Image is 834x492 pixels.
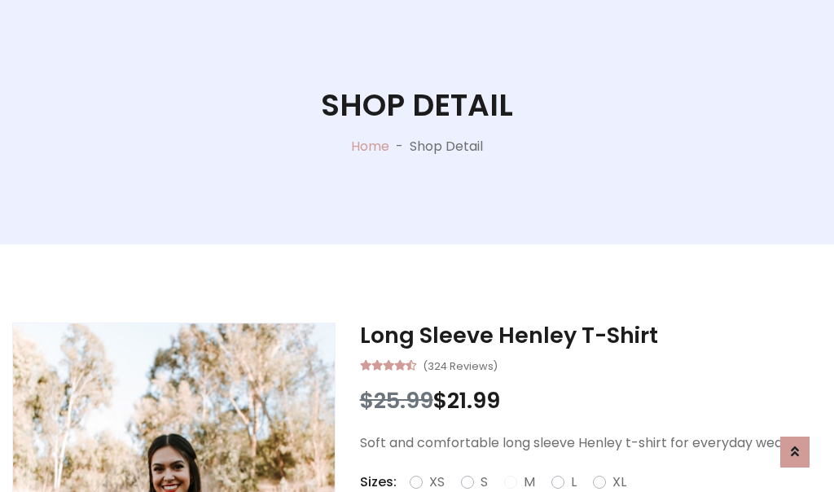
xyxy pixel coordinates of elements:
label: L [571,472,577,492]
label: M [524,472,535,492]
label: S [481,472,488,492]
span: 21.99 [447,385,500,415]
label: XL [612,472,626,492]
a: Home [351,137,389,156]
p: Soft and comfortable long sleeve Henley t-shirt for everyday wear. [360,433,822,453]
h3: $ [360,388,822,414]
small: (324 Reviews) [423,355,498,375]
span: $25.99 [360,385,433,415]
p: Shop Detail [410,137,483,156]
h3: Long Sleeve Henley T-Shirt [360,323,822,349]
p: - [389,137,410,156]
p: Sizes: [360,472,397,492]
label: XS [429,472,445,492]
h1: Shop Detail [321,87,513,124]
